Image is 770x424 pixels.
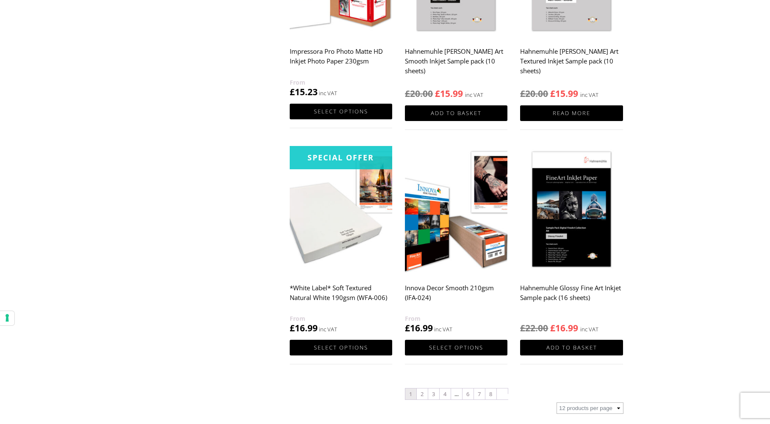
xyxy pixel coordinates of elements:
bdi: 16.99 [550,322,578,334]
bdi: 20.00 [405,88,433,99]
a: Select options for “*White Label* Soft Textured Natural White 190gsm (WFA-006)” [290,340,392,355]
span: £ [550,88,555,99]
span: £ [405,88,410,99]
a: Page 2 [417,388,428,399]
img: Innova Decor Smooth 210gsm (IFA-024) [405,146,507,274]
h2: Hahnemuhle [PERSON_NAME] Art Textured Inkjet Sample pack (10 sheets) [520,44,623,79]
bdi: 16.99 [405,322,433,334]
span: Page 1 [405,388,416,399]
h2: Impressora Pro Photo Matte HD Inkjet Photo Paper 230gsm [290,44,392,77]
h2: Innova Decor Smooth 210gsm (IFA-024) [405,280,507,314]
a: Innova Decor Smooth 210gsm (IFA-024) £16.99 [405,146,507,334]
a: Page 4 [440,388,451,399]
span: £ [520,322,525,334]
span: £ [290,322,295,334]
strong: inc VAT [580,325,598,334]
bdi: 16.99 [290,322,318,334]
h2: Hahnemuhle [PERSON_NAME] Art Smooth Inkjet Sample pack (10 sheets) [405,44,507,79]
h2: *White Label* Soft Textured Natural White 190gsm (WFA-006) [290,280,392,314]
a: Page 8 [485,388,496,399]
a: Page 6 [463,388,474,399]
strong: inc VAT [580,90,598,100]
a: Page 3 [428,388,439,399]
span: … [451,388,462,399]
img: Hahnemuhle Glossy Fine Art Inkjet Sample pack (16 sheets) [520,146,623,274]
img: *White Label* Soft Textured Natural White 190gsm (WFA-006) [290,146,392,274]
strong: inc VAT [465,90,483,100]
a: Select options for “Innova Decor Smooth 210gsm (IFA-024)” [405,340,507,355]
a: Page 7 [474,388,485,399]
bdi: 15.99 [550,88,578,99]
a: Read more about “Hahnemuhle Matt Fine Art Textured Inkjet Sample pack (10 sheets)” [520,105,623,121]
a: Add to basket: “Hahnemuhle Glossy Fine Art Inkjet Sample pack (16 sheets)” [520,340,623,355]
a: Select options for “Impressora Pro Photo Matte HD Inkjet Photo Paper 230gsm” [290,104,392,119]
bdi: 15.23 [290,86,318,98]
span: £ [435,88,440,99]
span: £ [405,322,410,334]
nav: Product Pagination [290,388,623,402]
a: Special Offer*White Label* Soft Textured Natural White 190gsm (WFA-006) £16.99 [290,146,392,334]
span: £ [290,86,295,98]
bdi: 15.99 [435,88,463,99]
h2: Hahnemuhle Glossy Fine Art Inkjet Sample pack (16 sheets) [520,280,623,314]
span: £ [520,88,525,99]
bdi: 20.00 [520,88,548,99]
bdi: 22.00 [520,322,548,334]
div: Special Offer [290,146,392,169]
a: Hahnemuhle Glossy Fine Art Inkjet Sample pack (16 sheets) inc VAT [520,146,623,334]
a: Add to basket: “Hahnemuhle Matt Fine Art Smooth Inkjet Sample pack (10 sheets)” [405,105,507,121]
span: £ [550,322,555,334]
